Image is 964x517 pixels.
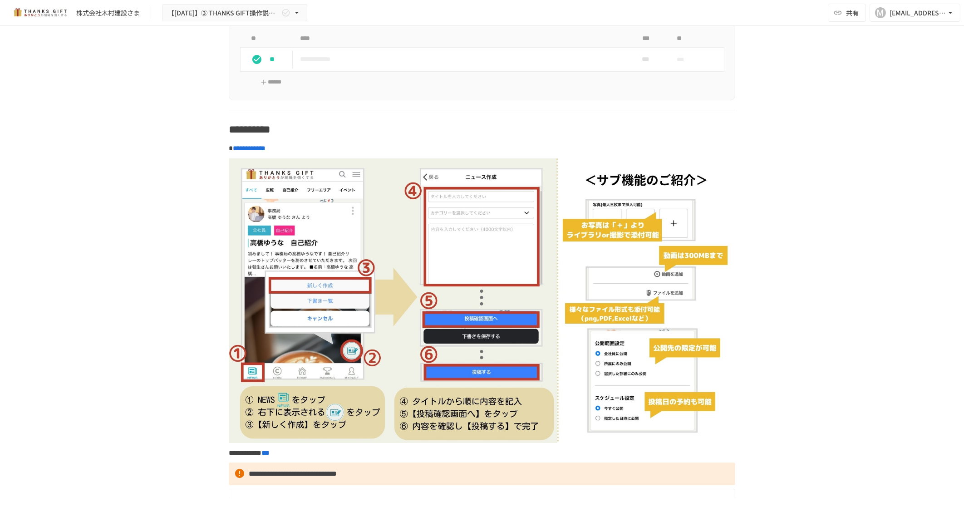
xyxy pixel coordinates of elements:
[11,5,69,20] img: mMP1OxWUAhQbsRWCurg7vIHe5HqDpP7qZo7fRoNLXQh
[162,4,307,22] button: 【[DATE]】➂ THANKS GIFT操作説明/THANKS GIFT[PERSON_NAME]
[890,7,946,19] div: [EMAIL_ADDRESS][DOMAIN_NAME]
[168,7,280,19] span: 【[DATE]】➂ THANKS GIFT操作説明/THANKS GIFT[PERSON_NAME]
[828,4,866,22] button: 共有
[229,158,735,443] img: SvCuo3XD5sXTlKJNIHyJFvzl9FD4IRAM2TGKTARsn9P
[76,8,140,18] div: 株式会社木村建設さま
[846,8,859,18] span: 共有
[875,7,886,18] div: M
[248,50,266,69] button: status
[240,30,724,72] table: task table
[870,4,960,22] button: M[EMAIL_ADDRESS][DOMAIN_NAME]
